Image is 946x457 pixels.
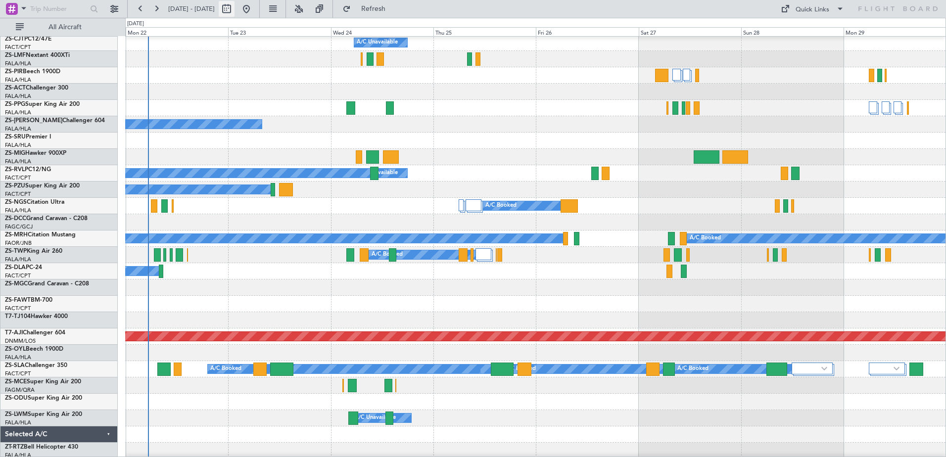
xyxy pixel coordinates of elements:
[5,281,89,287] a: ZS-MGCGrand Caravan - C208
[5,183,80,189] a: ZS-PZUSuper King Air 200
[821,366,827,370] img: arrow-gray.svg
[5,167,51,173] a: ZS-RVLPC12/NG
[5,354,31,361] a: FALA/HLA
[5,337,36,345] a: DNMM/LOS
[5,52,26,58] span: ZS-LMF
[5,44,31,51] a: FACT/CPT
[5,272,31,279] a: FACT/CPT
[5,239,32,247] a: FAOR/JNB
[5,232,28,238] span: ZS-MRH
[5,150,66,156] a: ZS-MIGHawker 900XP
[126,27,228,36] div: Mon 22
[5,92,31,100] a: FALA/HLA
[5,190,31,198] a: FACT/CPT
[5,281,28,287] span: ZS-MGC
[5,76,31,84] a: FALA/HLA
[5,395,82,401] a: ZS-ODUSuper King Air 200
[5,330,65,336] a: T7-AJIChallenger 604
[168,4,215,13] span: [DATE] - [DATE]
[5,379,27,385] span: ZS-MCE
[433,27,536,36] div: Thu 25
[11,19,107,35] button: All Aircraft
[5,199,27,205] span: ZS-NGS
[5,60,31,67] a: FALA/HLA
[5,419,31,426] a: FALA/HLA
[5,109,31,116] a: FALA/HLA
[5,183,25,189] span: ZS-PZU
[894,366,899,370] img: arrow-gray.svg
[5,36,51,42] a: ZS-CJTPC12/47E
[5,158,31,165] a: FALA/HLA
[639,27,741,36] div: Sat 27
[372,247,403,262] div: A/C Booked
[5,346,26,352] span: ZS-OYL
[5,141,31,149] a: FALA/HLA
[228,27,331,36] div: Tue 23
[127,20,144,28] div: [DATE]
[485,198,517,213] div: A/C Booked
[5,395,28,401] span: ZS-ODU
[5,386,35,394] a: FAGM/QRA
[5,444,24,450] span: ZT-RTZ
[5,69,60,75] a: ZS-PIRBeech 1900D
[5,216,26,222] span: ZS-DCC
[5,411,28,417] span: ZS-LWM
[5,248,27,254] span: ZS-TWP
[5,265,26,271] span: ZS-DLA
[5,314,68,320] a: T7-TJ104Hawker 4000
[5,411,82,417] a: ZS-LWMSuper King Air 200
[5,265,42,271] a: ZS-DLAPC-24
[5,305,31,312] a: FACT/CPT
[210,362,241,376] div: A/C Booked
[355,411,396,425] div: A/C Unavailable
[5,101,25,107] span: ZS-PPG
[5,379,81,385] a: ZS-MCESuper King Air 200
[5,330,23,336] span: T7-AJI
[5,297,52,303] a: ZS-FAWTBM-700
[5,256,31,263] a: FALA/HLA
[5,69,23,75] span: ZS-PIR
[5,363,67,368] a: ZS-SLAChallenger 350
[5,370,31,377] a: FACT/CPT
[5,150,25,156] span: ZS-MIG
[26,24,104,31] span: All Aircraft
[776,1,849,17] button: Quick Links
[5,101,80,107] a: ZS-PPGSuper King Air 200
[5,223,33,230] a: FAGC/GCJ
[5,297,27,303] span: ZS-FAW
[331,27,433,36] div: Wed 24
[5,52,70,58] a: ZS-LMFNextant 400XTi
[5,134,51,140] a: ZS-SRUPremier I
[5,346,63,352] a: ZS-OYLBeech 1900D
[5,248,62,254] a: ZS-TWPKing Air 260
[5,125,31,133] a: FALA/HLA
[30,1,87,16] input: Trip Number
[5,174,31,182] a: FACT/CPT
[5,314,31,320] span: T7-TJ104
[5,134,26,140] span: ZS-SRU
[5,232,76,238] a: ZS-MRHCitation Mustang
[741,27,844,36] div: Sun 28
[5,199,64,205] a: ZS-NGSCitation Ultra
[5,36,24,42] span: ZS-CJT
[5,216,88,222] a: ZS-DCCGrand Caravan - C208
[5,85,26,91] span: ZS-ACT
[677,362,709,376] div: A/C Booked
[5,444,78,450] a: ZT-RTZBell Helicopter 430
[353,5,394,12] span: Refresh
[5,207,31,214] a: FALA/HLA
[5,363,25,368] span: ZS-SLA
[338,1,397,17] button: Refresh
[5,118,105,124] a: ZS-[PERSON_NAME]Challenger 604
[796,5,829,15] div: Quick Links
[357,35,398,50] div: A/C Unavailable
[5,118,62,124] span: ZS-[PERSON_NAME]
[536,27,638,36] div: Fri 26
[844,27,946,36] div: Mon 29
[5,85,68,91] a: ZS-ACTChallenger 300
[690,231,721,246] div: A/C Booked
[5,167,25,173] span: ZS-RVL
